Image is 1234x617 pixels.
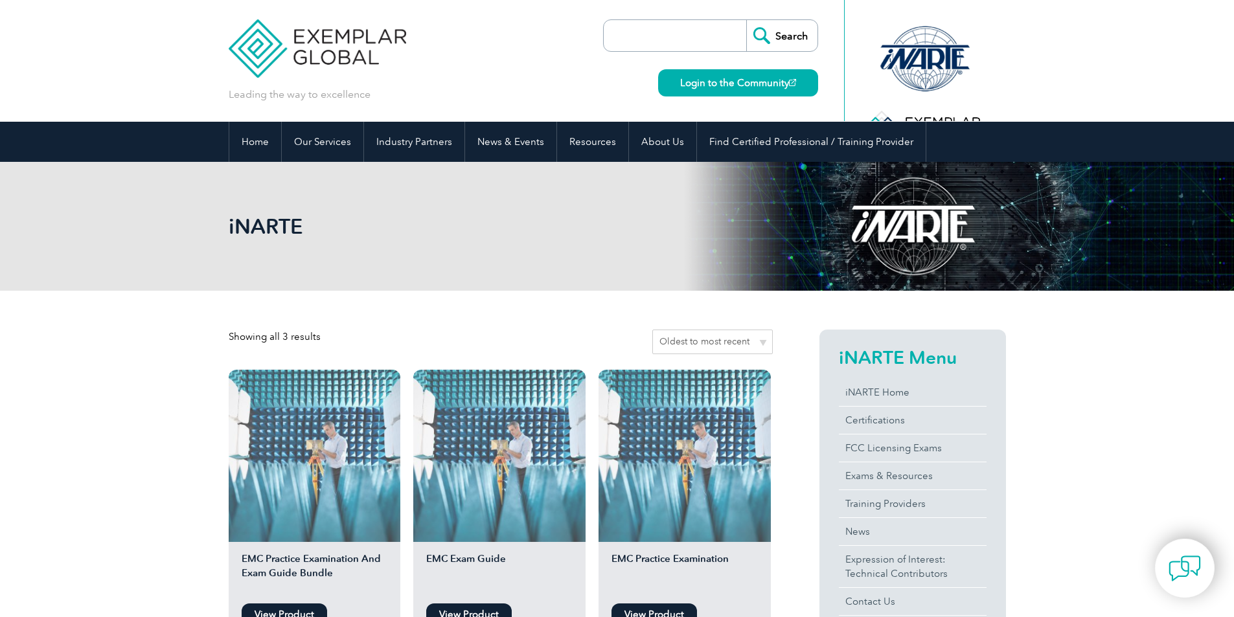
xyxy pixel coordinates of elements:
[229,214,726,239] h1: iNARTE
[557,122,628,162] a: Resources
[839,588,987,615] a: Contact Us
[839,347,987,368] h2: iNARTE Menu
[599,370,771,597] a: EMC Practice Examination
[652,330,773,354] select: Shop order
[413,370,586,542] img: EMC Exam Guide
[839,407,987,434] a: Certifications
[697,122,926,162] a: Find Certified Professional / Training Provider
[413,370,586,597] a: EMC Exam Guide
[839,462,987,489] a: Exams & Resources
[1169,552,1201,585] img: contact-chat.png
[229,87,371,102] p: Leading the way to excellence
[413,552,586,597] h2: EMC Exam Guide
[839,434,987,462] a: FCC Licensing Exams
[839,379,987,406] a: iNARTE Home
[839,490,987,517] a: Training Providers
[229,370,401,542] img: EMC Practice Examination And Exam Guide Bundle
[229,330,321,344] p: Showing all 3 results
[229,370,401,597] a: EMC Practice Examination And Exam Guide Bundle
[789,79,796,86] img: open_square.png
[282,122,363,162] a: Our Services
[364,122,464,162] a: Industry Partners
[599,370,771,542] img: EMC Practice Examination
[629,122,696,162] a: About Us
[599,552,771,597] h2: EMC Practice Examination
[839,518,987,545] a: News
[229,122,281,162] a: Home
[465,122,556,162] a: News & Events
[229,552,401,597] h2: EMC Practice Examination And Exam Guide Bundle
[658,69,818,96] a: Login to the Community
[839,546,987,587] a: Expression of Interest:Technical Contributors
[746,20,817,51] input: Search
